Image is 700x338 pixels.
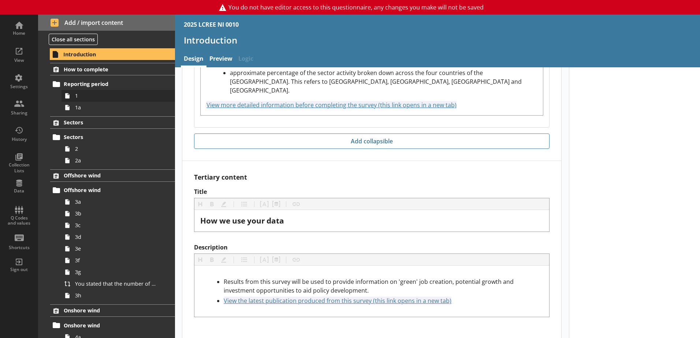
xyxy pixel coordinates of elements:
h1: Introduction [184,34,691,46]
button: Add collapsible [194,134,550,149]
a: You stated that the number of full-time equivalents (FTEs) who worked within the offshore wind se... [62,278,175,290]
span: 1a [75,104,156,111]
div: Home [6,30,32,36]
a: Reporting period [50,78,175,90]
li: Reporting period11a [53,78,175,113]
div: History [6,136,32,142]
a: Sectors [50,116,175,129]
a: 3e [62,243,175,255]
a: 1a [62,102,175,113]
a: Sectors [50,131,175,143]
span: 3b [75,210,156,217]
a: Preview [206,52,235,67]
div: View [6,57,32,63]
a: Introduction [50,48,175,60]
button: Close all sections [49,34,98,45]
a: Onshore wind [50,319,175,331]
a: 3a [62,196,175,208]
li: Sectors22a [53,131,175,166]
span: Results from this survey will be used to provide information on 'green' job creation, potential g... [224,278,515,294]
span: approximate percentage of the sector activity broken down across the four countries of the [GEOGR... [230,69,523,94]
a: 3c [62,219,175,231]
span: 3a [75,198,156,205]
div: Description [200,277,543,305]
div: 2025 LCREE NI 0010 [184,20,239,29]
span: Offshore wind [64,187,153,194]
span: Sectors [64,134,153,140]
li: Offshore wind3a3b3c3d3e3f3gYou stated that the number of full-time equivalents (FTEs) who worked ... [53,184,175,301]
li: How to completeReporting period11a [38,63,175,113]
span: 3f [75,257,156,264]
button: Add / import content [38,15,175,31]
a: 3f [62,255,175,266]
div: Title [200,216,543,226]
h2: Tertiary content [194,173,550,181]
span: Add / import content [51,19,163,27]
span: 3e [75,245,156,252]
label: Description [194,244,550,251]
a: Onshore wind [50,304,175,317]
a: Design [181,52,206,67]
a: Offshore wind [50,184,175,196]
span: 3d [75,233,156,240]
span: Offshore wind [64,172,153,179]
a: How to complete [50,63,175,75]
a: 3h [62,290,175,301]
span: Reporting period [64,80,153,87]
label: Title [194,188,550,196]
span: 2a [75,157,156,164]
span: 2 [75,145,156,152]
a: View the latest publication produced from this survey (this link opens in a new tab) [224,297,451,305]
span: Onshore wind [64,322,153,329]
span: How we use your data [200,215,284,226]
span: Sectors [64,119,153,126]
div: Data [6,188,32,194]
div: Shortcuts [6,245,32,251]
a: 3d [62,231,175,243]
li: SectorsSectors22a [38,116,175,166]
a: Offshore wind [50,169,175,182]
span: You stated that the number of full-time equivalents (FTEs) who worked within the offshore wind se... [75,280,156,287]
a: 2 [62,143,175,155]
a: 3g [62,266,175,278]
a: 1 [62,90,175,102]
span: How to complete [64,66,153,73]
a: View more detailed information before completing the survey (this link opens in a new tab) [206,101,457,109]
span: Logic [235,52,256,67]
div: Sharing [6,110,32,116]
span: 3h [75,292,156,299]
span: 3c [75,222,156,229]
a: 2a [62,155,175,166]
span: Onshore wind [64,307,153,314]
a: 3b [62,208,175,219]
div: Sign out [6,267,32,273]
span: Introduction [63,51,153,58]
div: Q Codes and values [6,215,32,226]
span: 3g [75,268,156,275]
div: Collection Lists [6,162,32,173]
li: Offshore windOffshore wind3a3b3c3d3e3f3gYou stated that the number of full-time equivalents (FTEs... [38,169,175,301]
span: 1 [75,92,156,99]
div: Settings [6,84,32,90]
